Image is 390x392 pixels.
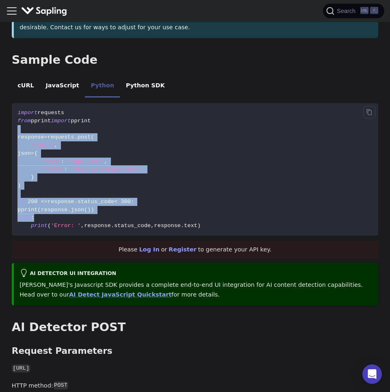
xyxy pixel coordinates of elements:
[44,158,61,165] span: "key"
[61,158,64,165] span: :
[85,75,120,97] li: Python
[181,223,184,229] span: .
[53,381,69,390] code: POST
[363,106,375,118] button: Copy code to clipboard
[37,110,64,116] span: requests
[12,75,40,97] li: cURL
[81,223,84,229] span: ,
[48,199,74,205] span: response
[139,246,159,253] a: Log In
[54,142,57,148] span: ,
[17,207,37,213] span: pprint
[31,150,34,156] span: =
[69,291,171,298] a: AI Detect JavaScript Quickstart
[17,199,24,205] span: if
[41,207,68,213] span: response
[120,75,171,97] li: Python SDK
[169,246,196,253] a: Register
[6,5,18,17] button: Toggle navigation bar
[121,199,131,205] span: 300
[41,199,48,205] span: <=
[31,142,54,148] span: "[URL]"
[151,223,154,229] span: ,
[44,166,64,172] span: "text"
[74,199,78,205] span: .
[12,346,378,357] h3: Request Parameters
[71,118,91,124] span: pprint
[17,110,37,116] span: import
[19,269,373,279] div: AI Detector UI integration
[154,223,181,229] span: response
[362,364,382,384] div: Open Intercom Messenger
[17,182,21,188] span: )
[71,166,144,172] span: "This is sample text."
[21,5,70,17] a: Sapling.ai
[334,8,360,14] span: Search
[12,320,378,335] h2: AI Detector POST
[51,223,81,229] span: 'Error: '
[84,207,87,213] span: (
[87,207,91,213] span: )
[184,223,197,229] span: text
[31,223,48,229] span: print
[67,207,71,213] span: .
[91,207,94,213] span: )
[74,134,78,140] span: .
[104,158,107,165] span: ,
[323,4,384,18] button: Search (Ctrl+K)
[17,150,31,156] span: json
[12,53,378,67] h2: Sample Code
[64,166,67,172] span: :
[12,381,378,391] p: HTTP method:
[84,223,111,229] span: response
[40,75,85,97] li: JavaScript
[12,241,378,259] div: Please or to generate your API key.
[78,134,91,140] span: post
[111,223,114,229] span: .
[28,199,38,205] span: 200
[31,174,34,180] span: }
[71,207,84,213] span: json
[12,364,30,373] code: [URL]
[37,207,41,213] span: (
[21,5,67,17] img: Sapling.ai
[34,150,37,156] span: {
[114,199,117,205] span: <
[17,134,44,140] span: response
[78,199,114,205] span: status_code
[197,223,201,229] span: )
[17,118,31,124] span: from
[91,134,94,140] span: (
[17,214,31,221] span: else
[114,223,151,229] span: status_code
[48,223,51,229] span: (
[31,214,34,221] span: :
[370,7,378,14] kbd: K
[19,280,373,300] p: [PERSON_NAME]'s Javascript SDK provides a complete end-to-end UI integration for AI content detec...
[44,134,48,140] span: =
[31,118,51,124] span: pprint
[131,199,134,205] span: :
[67,158,104,165] span: "<api-key>"
[48,134,74,140] span: requests
[51,118,71,124] span: import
